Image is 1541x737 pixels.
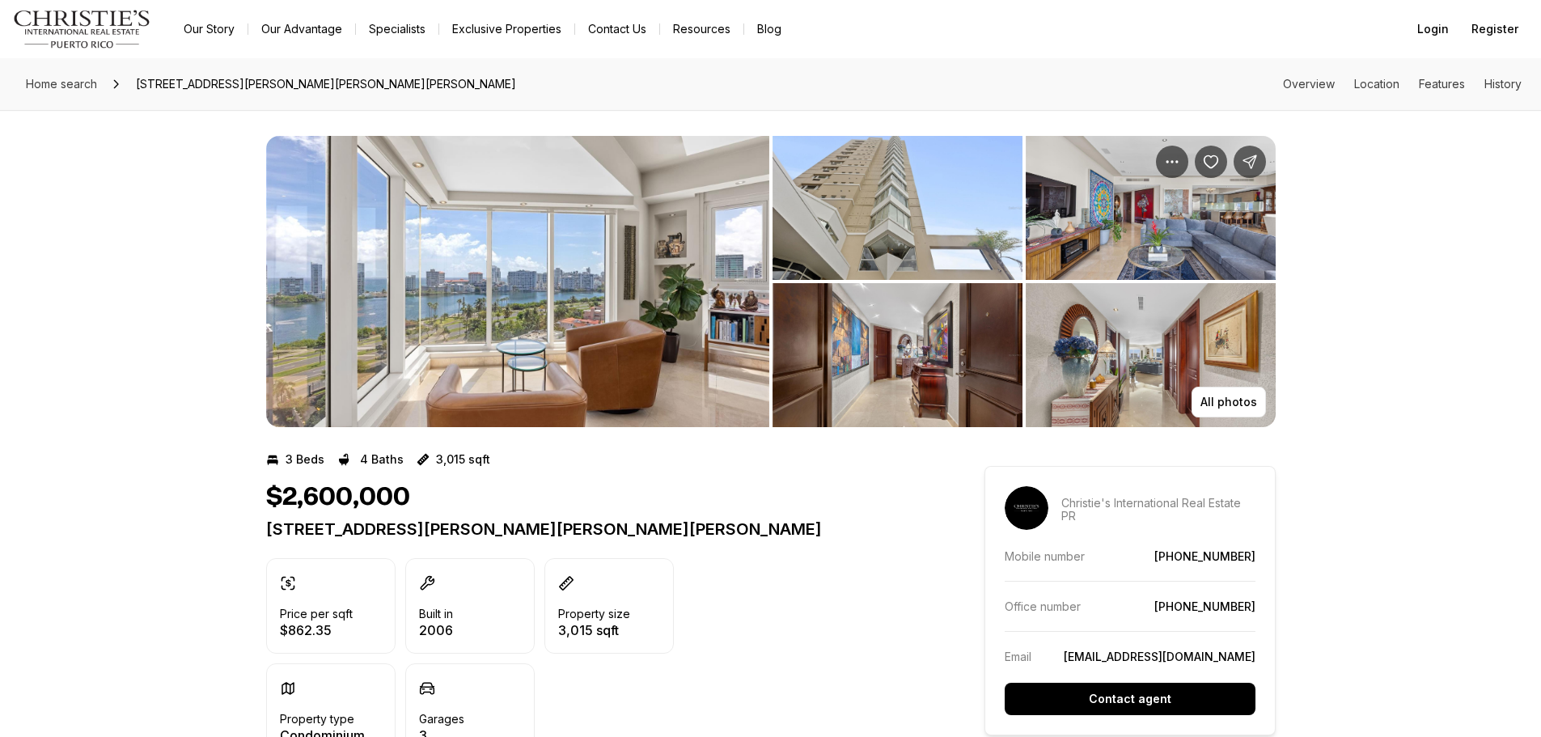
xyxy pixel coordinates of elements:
[266,482,410,513] h1: $2,600,000
[1026,136,1276,280] button: View image gallery
[773,136,1022,280] button: View image gallery
[1484,77,1522,91] a: Skip to: History
[773,136,1276,427] li: 2 of 15
[558,624,630,637] p: 3,015 sqft
[419,713,464,726] p: Garages
[286,453,324,466] p: 3 Beds
[266,136,769,427] button: View image gallery
[1417,23,1449,36] span: Login
[1354,77,1399,91] a: Skip to: Location
[439,18,574,40] a: Exclusive Properties
[1064,650,1255,663] a: [EMAIL_ADDRESS][DOMAIN_NAME]
[1200,396,1257,409] p: All photos
[171,18,248,40] a: Our Story
[26,77,97,91] span: Home search
[1462,13,1528,45] button: Register
[1192,387,1266,417] button: All photos
[1061,497,1255,523] p: Christie's International Real Estate PR
[1005,650,1031,663] p: Email
[248,18,355,40] a: Our Advantage
[1005,683,1255,715] button: Contact agent
[356,18,438,40] a: Specialists
[1408,13,1458,45] button: Login
[129,71,523,97] span: [STREET_ADDRESS][PERSON_NAME][PERSON_NAME][PERSON_NAME]
[1471,23,1518,36] span: Register
[1419,77,1465,91] a: Skip to: Features
[1154,599,1255,613] a: [PHONE_NUMBER]
[1005,549,1085,563] p: Mobile number
[1026,283,1276,427] button: View image gallery
[280,713,354,726] p: Property type
[1195,146,1227,178] button: Save Property: 805 PONCE DE LEON #902
[436,453,490,466] p: 3,015 sqft
[1005,599,1081,613] p: Office number
[419,624,453,637] p: 2006
[266,136,1276,427] div: Listing Photos
[660,18,743,40] a: Resources
[1283,78,1522,91] nav: Page section menu
[558,608,630,621] p: Property size
[575,18,659,40] button: Contact Us
[19,71,104,97] a: Home search
[773,283,1022,427] button: View image gallery
[419,608,453,621] p: Built in
[1156,146,1188,178] button: Property options
[360,453,404,466] p: 4 Baths
[280,608,353,621] p: Price per sqft
[1283,77,1335,91] a: Skip to: Overview
[337,447,404,472] button: 4 Baths
[266,136,769,427] li: 1 of 15
[1154,549,1255,563] a: [PHONE_NUMBER]
[1089,693,1171,705] p: Contact agent
[280,624,353,637] p: $862.35
[1234,146,1266,178] button: Share Property: 805 PONCE DE LEON #902
[266,519,926,539] p: [STREET_ADDRESS][PERSON_NAME][PERSON_NAME][PERSON_NAME]
[13,10,151,49] img: logo
[744,18,794,40] a: Blog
